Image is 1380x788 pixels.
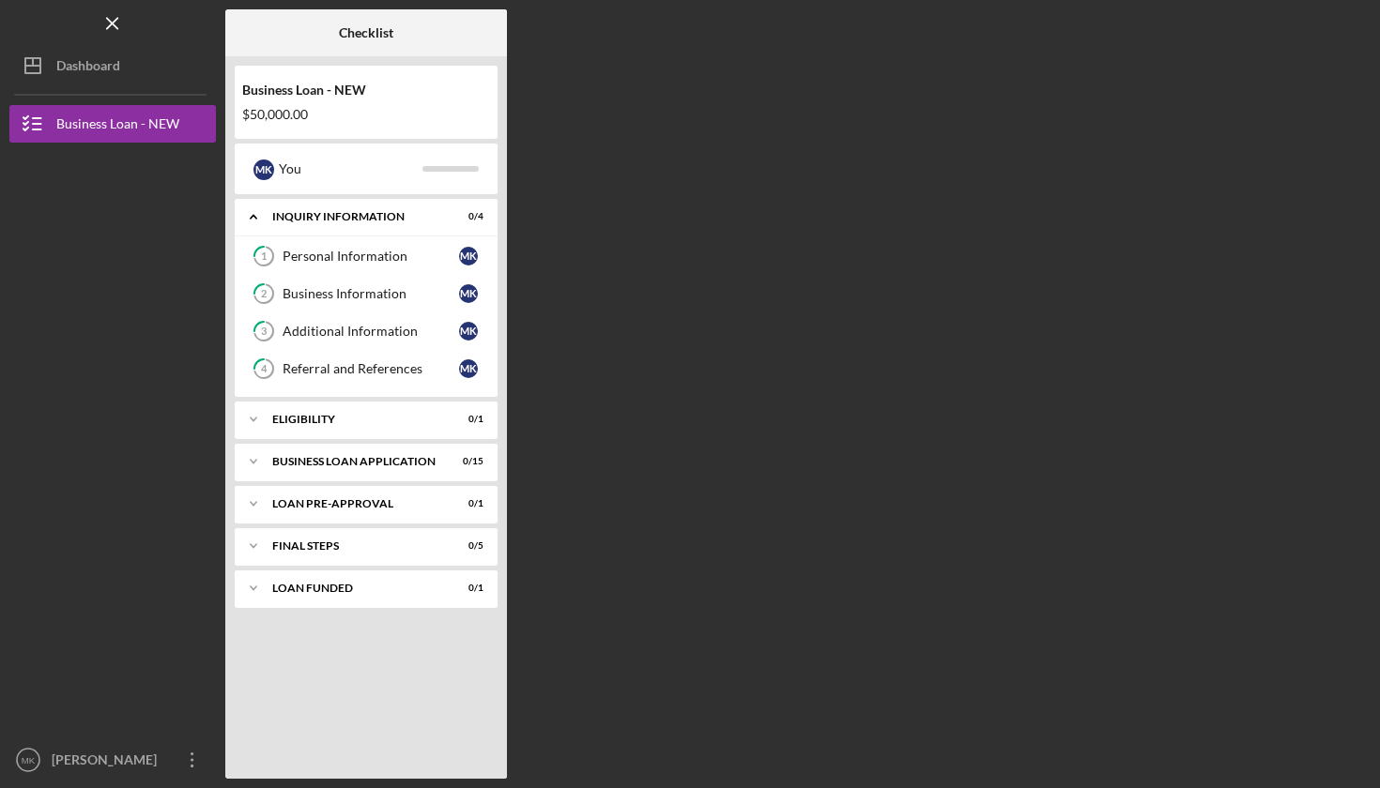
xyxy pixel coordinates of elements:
div: 0 / 1 [450,414,483,425]
a: 2Business InformationMK [244,275,488,312]
div: FINAL STEPS [272,540,437,552]
div: $50,000.00 [242,107,490,122]
div: 0 / 5 [450,540,483,552]
div: INQUIRY INFORMATION [272,211,437,222]
button: MK[PERSON_NAME] [9,741,216,779]
tspan: 2 [261,288,267,300]
div: Business Loan - NEW [242,83,490,98]
div: Personal Information [283,249,459,264]
div: [PERSON_NAME] [47,741,169,783]
tspan: 1 [261,250,267,263]
div: M K [459,359,478,378]
div: LOAN PRE-APPROVAL [272,498,437,509]
text: MK [22,755,36,765]
tspan: 3 [261,326,267,338]
button: Dashboard [9,47,216,84]
div: M K [459,284,478,303]
div: 0 / 15 [450,456,483,467]
div: Business Information [283,286,459,301]
div: LOAN FUNDED [272,583,437,594]
div: M K [459,322,478,341]
div: M K [459,247,478,265]
div: You [279,153,422,185]
div: Dashboard [56,47,120,89]
div: 0 / 1 [450,498,483,509]
div: Referral and References [283,361,459,376]
a: 1Personal InformationMK [244,237,488,275]
div: 0 / 1 [450,583,483,594]
a: 4Referral and ReferencesMK [244,350,488,387]
div: M K [253,159,274,180]
a: 3Additional InformationMK [244,312,488,350]
div: ELIGIBILITY [272,414,437,425]
div: BUSINESS LOAN APPLICATION [272,456,437,467]
tspan: 4 [261,363,268,375]
div: Business Loan - NEW [56,105,179,147]
b: Checklist [339,25,393,40]
div: Additional Information [283,324,459,339]
button: Business Loan - NEW [9,105,216,143]
div: 0 / 4 [450,211,483,222]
